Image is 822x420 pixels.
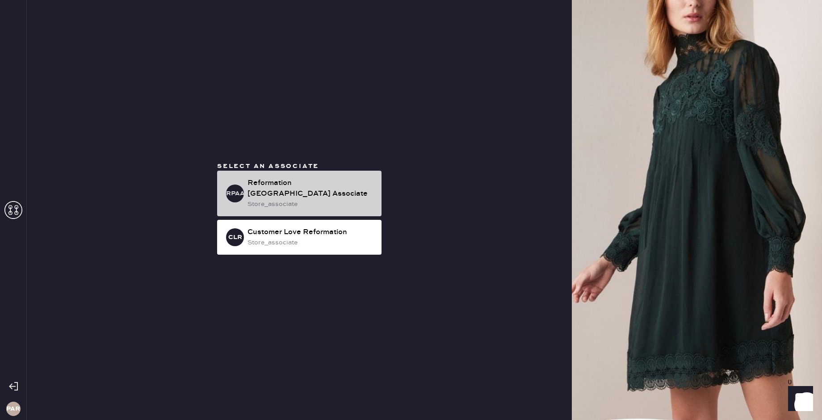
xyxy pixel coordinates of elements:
[780,380,818,418] iframe: Front Chat
[217,162,319,170] span: Select an associate
[247,199,374,209] div: store_associate
[247,178,374,199] div: Reformation [GEOGRAPHIC_DATA] Associate
[226,190,244,197] h3: RPAA
[247,238,374,248] div: store_associate
[228,234,242,240] h3: CLR
[247,227,374,238] div: Customer Love Reformation
[6,406,20,412] h3: PAR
